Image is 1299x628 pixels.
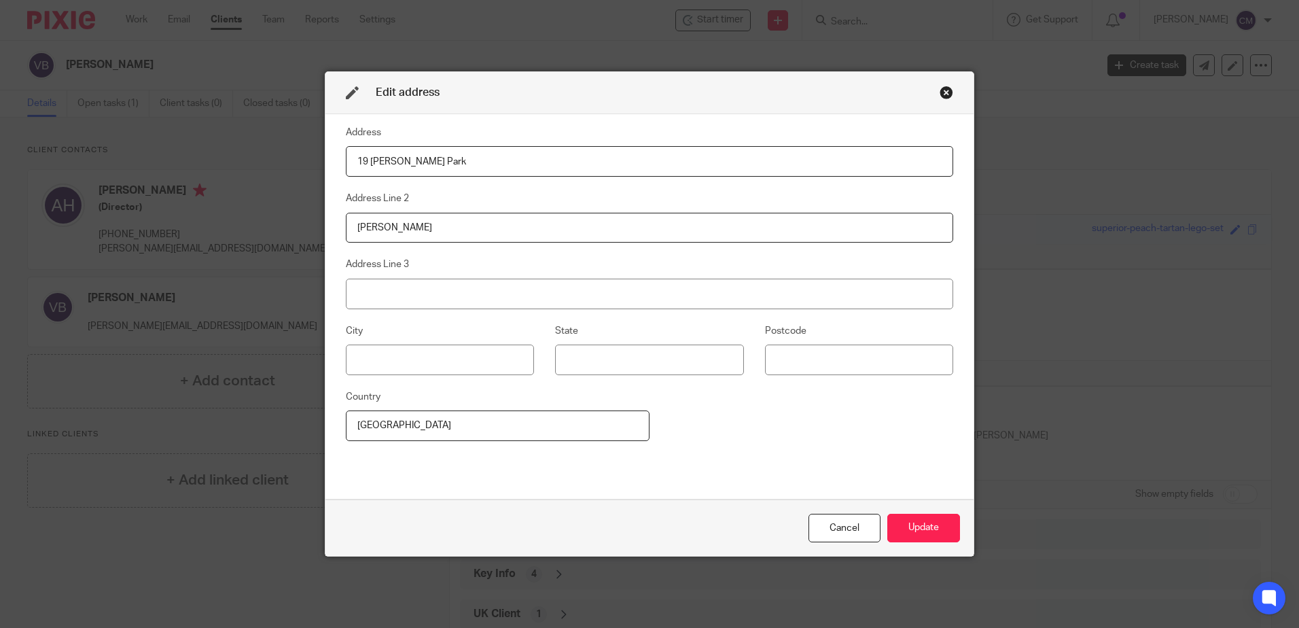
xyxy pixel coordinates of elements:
[346,258,409,271] label: Address Line 3
[765,324,806,338] label: Postcode
[940,86,953,99] div: Close this dialog window
[346,390,380,404] label: Country
[346,126,381,139] label: Address
[808,514,880,543] div: Close this dialog window
[376,87,440,98] span: Edit address
[346,192,409,205] label: Address Line 2
[346,324,363,338] label: City
[555,324,578,338] label: State
[887,514,960,543] button: Update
